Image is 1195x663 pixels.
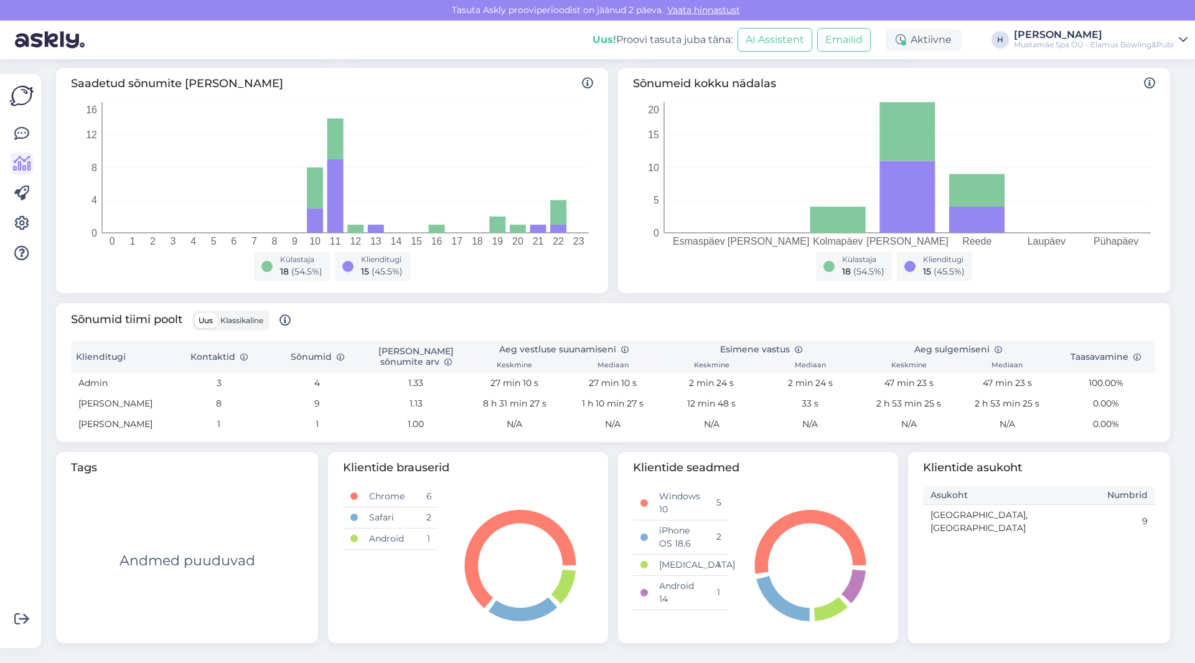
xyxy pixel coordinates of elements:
td: N/A [761,414,860,435]
tspan: Pühapäev [1094,236,1138,247]
td: Safari [362,507,418,528]
tspan: 15 [648,129,659,140]
td: 1 [268,414,367,435]
td: 1 [709,575,728,609]
td: 9 [1039,504,1156,538]
td: [PERSON_NAME] [71,414,169,435]
tspan: 1 [129,236,135,247]
span: 18 [280,266,289,277]
td: 8 [169,393,268,414]
span: 18 [842,266,851,277]
td: N/A [564,414,662,435]
tspan: 18 [472,236,483,247]
th: Taasavamine [1057,341,1155,373]
tspan: 4 [190,236,196,247]
tspan: 7 [251,236,257,247]
span: ( 45.5 %) [372,266,403,277]
th: Keskmine [860,359,958,373]
div: Mustamäe Spa OÜ - Elamus Bowling&Pubi [1014,40,1174,50]
td: 47 min 23 s [860,373,958,393]
th: Sõnumid [268,341,367,373]
span: Klientide seadmed [633,459,883,476]
td: 2 min 24 s [761,373,860,393]
tspan: [PERSON_NAME] [866,236,949,247]
div: Klienditugi [361,254,403,265]
div: Andmed puuduvad [119,550,255,571]
tspan: Laupäev [1028,236,1066,247]
tspan: 0 [654,228,659,238]
th: Klienditugi [71,341,169,373]
a: Vaata hinnastust [663,4,744,16]
td: 1 [419,528,438,549]
div: Aktiivne [886,29,962,51]
span: 15 [361,266,369,277]
tspan: 20 [512,236,523,247]
th: Esimene vastus [662,341,860,359]
span: ( 45.5 %) [934,266,965,277]
td: 2 min 24 s [662,373,761,393]
td: 100.00% [1057,373,1155,393]
td: 4 [268,373,367,393]
td: 2 h 53 min 25 s [958,393,1056,414]
button: AI Assistent [738,28,812,52]
th: Mediaan [761,359,860,373]
td: 9 [268,393,367,414]
td: 0.00% [1057,393,1155,414]
div: Klienditugi [923,254,965,265]
td: 1 h 10 min 27 s [564,393,662,414]
tspan: 9 [292,236,298,247]
td: 5 [709,486,728,520]
span: Klientide asukoht [923,459,1155,476]
td: 2 [709,520,728,554]
span: Klientide brauserid [343,459,593,476]
td: 1 [169,414,268,435]
tspan: 19 [492,236,503,247]
tspan: 10 [648,162,659,173]
span: Klassikaline [220,316,263,325]
span: Tags [71,459,303,476]
tspan: 16 [431,236,443,247]
tspan: 12 [350,236,361,247]
tspan: 5 [654,195,659,205]
tspan: 8 [91,162,97,173]
span: ( 54.5 %) [853,266,884,277]
td: 8 h 31 min 27 s [465,393,563,414]
tspan: 2 [150,236,156,247]
div: [PERSON_NAME] [1014,30,1174,40]
td: 1.00 [367,414,465,435]
td: 12 min 48 s [662,393,761,414]
span: Sõnumeid kokku nädalas [633,75,1155,92]
th: Numbrid [1039,486,1156,505]
th: [PERSON_NAME] sõnumite arv [367,341,465,373]
span: 15 [923,266,931,277]
tspan: Kolmapäev [813,236,863,247]
tspan: 13 [370,236,382,247]
tspan: Esmaspäev [673,236,725,247]
b: Uus! [593,34,616,45]
td: [MEDICAL_DATA] [652,554,708,575]
td: 1.33 [367,373,465,393]
tspan: Reede [962,236,991,247]
td: 1.13 [367,393,465,414]
th: Asukoht [923,486,1039,505]
td: Chrome [362,486,418,507]
tspan: 0 [91,228,97,238]
tspan: 0 [110,236,115,247]
td: N/A [662,414,761,435]
td: iPhone OS 18.6 [652,520,708,554]
tspan: 10 [309,236,321,247]
td: 27 min 10 s [465,373,563,393]
span: Sõnumid tiimi poolt [71,311,291,331]
div: Külastaja [842,254,884,265]
tspan: 12 [86,129,97,140]
td: N/A [465,414,563,435]
td: Windows 10 [652,486,708,520]
th: Aeg vestluse suunamiseni [465,341,662,359]
tspan: 22 [553,236,564,247]
tspan: 5 [211,236,217,247]
td: N/A [860,414,958,435]
tspan: 20 [648,105,659,115]
div: Proovi tasuta juba täna: [593,32,733,47]
td: [GEOGRAPHIC_DATA], [GEOGRAPHIC_DATA] [923,504,1039,538]
th: Keskmine [662,359,761,373]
